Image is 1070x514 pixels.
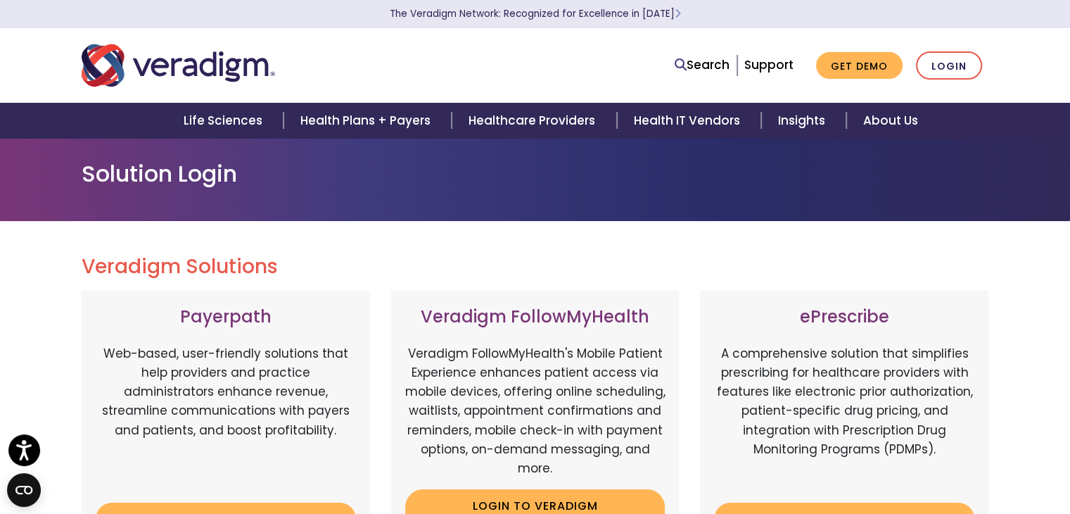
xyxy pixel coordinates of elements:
[405,307,665,327] h3: Veradigm FollowMyHealth
[390,7,681,20] a: The Veradigm Network: Recognized for Excellence in [DATE]Learn More
[617,103,761,139] a: Health IT Vendors
[761,103,846,139] a: Insights
[82,255,989,279] h2: Veradigm Solutions
[82,42,275,89] img: Veradigm logo
[675,56,730,75] a: Search
[744,56,794,73] a: Support
[405,344,665,478] p: Veradigm FollowMyHealth's Mobile Patient Experience enhances patient access via mobile devices, o...
[675,7,681,20] span: Learn More
[167,103,284,139] a: Life Sciences
[284,103,452,139] a: Health Plans + Payers
[96,344,356,492] p: Web-based, user-friendly solutions that help providers and practice administrators enhance revenu...
[82,161,989,187] h1: Solution Login
[452,103,616,139] a: Healthcare Providers
[7,473,41,507] button: Open CMP widget
[816,52,903,80] a: Get Demo
[714,344,974,492] p: A comprehensive solution that simplifies prescribing for healthcare providers with features like ...
[714,307,974,327] h3: ePrescribe
[96,307,356,327] h3: Payerpath
[846,103,935,139] a: About Us
[916,51,982,80] a: Login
